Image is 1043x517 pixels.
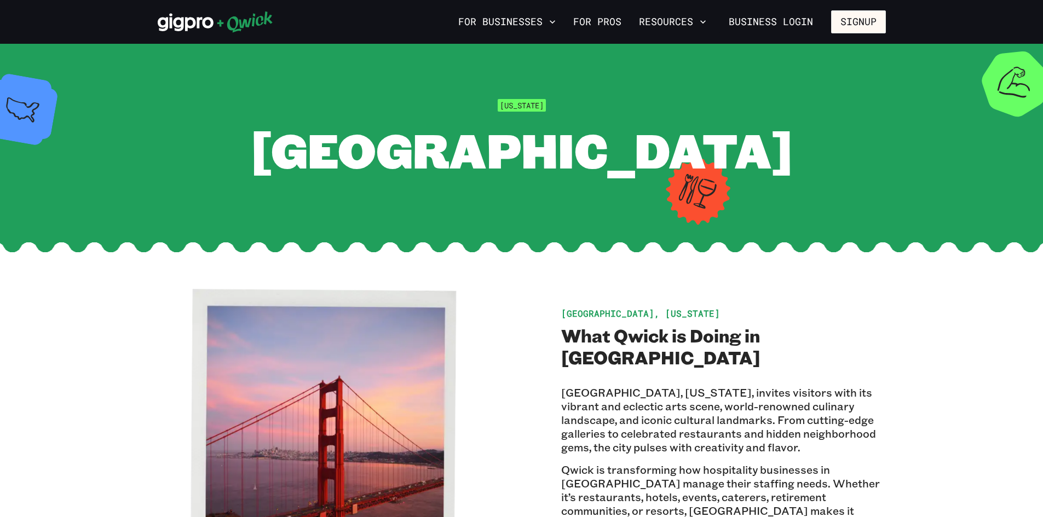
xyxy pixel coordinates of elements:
a: For Pros [569,13,626,31]
span: [GEOGRAPHIC_DATA], [US_STATE] [561,307,720,319]
h2: What Qwick is Doing in [GEOGRAPHIC_DATA] [561,324,886,368]
span: [GEOGRAPHIC_DATA] [251,118,793,181]
button: Resources [635,13,711,31]
span: [US_STATE] [498,99,546,112]
button: Signup [831,10,886,33]
a: Business Login [719,10,822,33]
button: For Businesses [454,13,560,31]
p: [GEOGRAPHIC_DATA], [US_STATE], invites visitors with its vibrant and eclectic arts scene, world-r... [561,386,886,454]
